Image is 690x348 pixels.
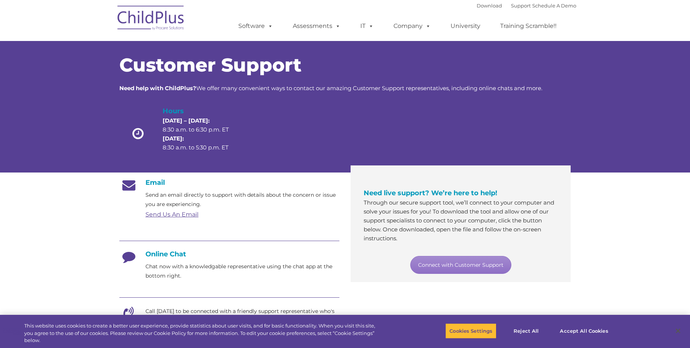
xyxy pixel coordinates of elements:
strong: [DATE] – [DATE]: [163,117,210,124]
a: Schedule A Demo [532,3,576,9]
strong: Need help with ChildPlus? [119,85,196,92]
a: Download [477,3,502,9]
p: Through our secure support tool, we’ll connect to your computer and solve your issues for you! To... [364,198,558,243]
a: Training Scramble!! [493,19,564,34]
img: ChildPlus by Procare Solutions [114,0,188,38]
button: Close [670,323,686,339]
span: We offer many convenient ways to contact our amazing Customer Support representatives, including ... [119,85,542,92]
a: Software [231,19,280,34]
strong: [DATE]: [163,135,184,142]
font: | [477,3,576,9]
button: Accept All Cookies [556,323,612,339]
button: Reject All [503,323,549,339]
p: Call [DATE] to be connected with a friendly support representative who's eager to help. [145,307,339,325]
p: Send an email directly to support with details about the concern or issue you are experiencing. [145,190,339,209]
a: Assessments [285,19,348,34]
button: Cookies Settings [445,323,496,339]
a: Company [386,19,438,34]
a: Connect with Customer Support [410,256,511,274]
h4: Email [119,178,339,187]
a: University [443,19,488,34]
div: This website uses cookies to create a better user experience, provide statistics about user visit... [24,322,380,344]
a: IT [353,19,381,34]
span: Customer Support [119,54,301,76]
p: 8:30 a.m. to 6:30 p.m. ET 8:30 a.m. to 5:30 p.m. ET [163,116,242,152]
span: Need live support? We’re here to help! [364,189,497,197]
a: Send Us An Email [145,211,198,218]
h4: Online Chat [119,250,339,258]
a: Support [511,3,531,9]
h4: Hours [163,106,242,116]
p: Chat now with a knowledgable representative using the chat app at the bottom right. [145,262,339,281]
